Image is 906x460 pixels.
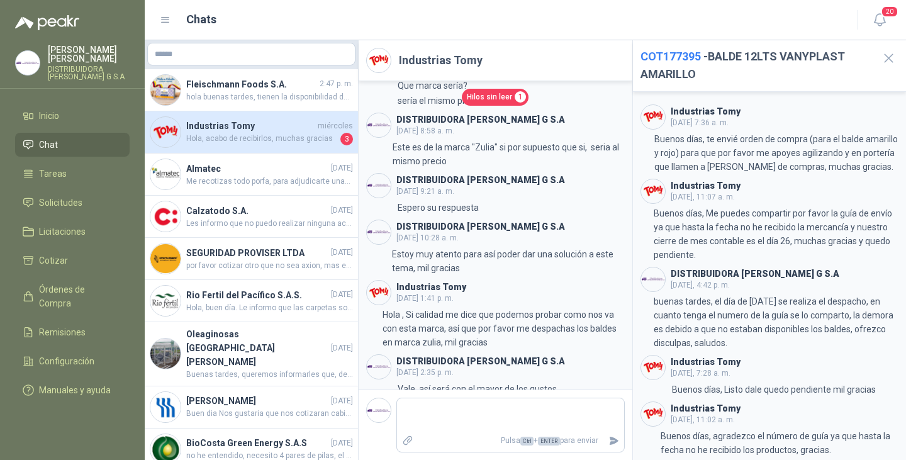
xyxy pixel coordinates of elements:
[186,369,353,381] span: Buenas tardes, queremos informarles que, debido a un error de digitación, se realizó una solicitu...
[661,429,898,457] p: Buenos días, agradezco el número de guía ya que hasta la fecha no he recibido los productos, grac...
[671,118,729,127] span: [DATE] 7:36 a. m.
[186,260,353,272] span: por favor cotizar otro que no sea axion, mas economico
[186,91,353,103] span: hola buenas tardes, tienen la disponibilidad del botellón vacío para esta compra? y que marca de ...
[467,91,512,103] span: Hilos sin leer
[671,281,730,289] span: [DATE], 4:42 p. m.
[520,437,534,446] span: Ctrl
[186,327,328,369] h4: Oleaginosas [GEOGRAPHIC_DATA][PERSON_NAME]
[367,355,391,379] img: Company Logo
[396,187,454,196] span: [DATE] 9:21 a. m.
[186,119,315,133] h4: Industrias Tomy
[331,205,353,216] span: [DATE]
[671,369,730,378] span: [DATE], 7:28 a. m.
[150,75,181,105] img: Company Logo
[39,325,86,339] span: Remisiones
[150,339,181,369] img: Company Logo
[331,342,353,354] span: [DATE]
[641,402,665,426] img: Company Logo
[671,405,741,412] h3: Industrias Tomy
[881,6,898,18] span: 20
[331,289,353,301] span: [DATE]
[150,392,181,422] img: Company Logo
[671,415,735,424] span: [DATE], 11:02 a. m.
[16,51,40,75] img: Company Logo
[15,15,79,30] img: Logo peakr
[145,154,358,196] a: Company LogoAlmatec[DATE]Me recotizas todo porfa, para adjudicarte unas cosas
[515,91,526,103] span: 1
[396,358,565,365] h3: DISTRIBUIDORA [PERSON_NAME] G S.A
[145,196,358,238] a: Company LogoCalzatodo S.A.[DATE]Les informo que no puedo realizar ninguna accion puesto que ambas...
[15,220,130,244] a: Licitaciones
[39,225,86,238] span: Licitaciones
[39,254,68,267] span: Cotizar
[672,383,876,396] p: Buenos días, Listo dale quedo pendiente mil gracias
[671,359,741,366] h3: Industrias Tomy
[654,132,898,174] p: Buenos días, te envié orden de compra (para el balde amarillo y rojo) para que por favor me apoye...
[654,295,898,350] p: buenas tardes, el día de [DATE] se realiza el despacho, en cuanto tenga el numero de la guía se l...
[15,104,130,128] a: Inicio
[15,349,130,373] a: Configuración
[396,177,565,184] h3: DISTRIBUIDORA [PERSON_NAME] G S.A
[399,52,483,69] h2: Industrias Tomy
[186,204,328,218] h4: Calzatodo S.A.
[641,105,665,129] img: Company Logo
[186,11,216,28] h1: Chats
[186,77,317,91] h4: Fleischmann Foods S.A.
[398,79,467,93] p: Que marca sería?
[186,302,353,314] span: Hola, buen día. Le informo que las carpetas son plásticas, tanto las de tamaño oficio como las ta...
[186,218,353,230] span: Les informo que no puedo realizar ninguna accion puesto que ambas solicitudes aparecen como "Desc...
[392,247,624,275] p: Estoy muy atento para así poder dar una solución a este tema, mil gracias
[150,201,181,232] img: Company Logo
[383,308,625,349] p: Hola , Si calidad me dice que podemos probar como nos va con esta marca, así que por favor me des...
[145,69,358,111] a: Company LogoFleischmann Foods S.A.2:47 p. m.hola buenas tardes, tienen la disponibilidad del bote...
[641,356,665,379] img: Company Logo
[397,430,418,452] label: Adjuntar archivos
[340,133,353,145] span: 3
[15,278,130,315] a: Órdenes de Compra
[186,394,328,408] h4: [PERSON_NAME]
[396,233,459,242] span: [DATE] 10:28 a. m.
[396,116,565,123] h3: DISTRIBUIDORA [PERSON_NAME] G S.A
[318,120,353,132] span: miércoles
[671,182,741,189] h3: Industrias Tomy
[396,294,454,303] span: [DATE] 1:41 p. m.
[331,162,353,174] span: [DATE]
[15,191,130,215] a: Solicitudes
[640,48,871,84] h2: - BALDE 12LTS VANYPLAST AMARILLO
[150,117,181,147] img: Company Logo
[418,430,603,452] p: Pulsa + para enviar
[186,176,353,188] span: Me recotizas todo porfa, para adjudicarte unas cosas
[640,50,701,63] span: COT177395
[331,247,353,259] span: [DATE]
[367,281,391,305] img: Company Logo
[331,437,353,449] span: [DATE]
[367,174,391,198] img: Company Logo
[15,162,130,186] a: Tareas
[150,286,181,316] img: Company Logo
[398,201,479,215] p: Espero su respuesta
[15,320,130,344] a: Remisiones
[39,196,82,210] span: Solicitudes
[39,283,118,310] span: Órdenes de Compra
[145,322,358,386] a: Company LogoOleaginosas [GEOGRAPHIC_DATA][PERSON_NAME][DATE]Buenas tardes, queremos informarles q...
[39,138,58,152] span: Chat
[671,271,839,278] h3: DISTRIBUIDORA [PERSON_NAME] G S.A
[396,126,454,135] span: [DATE] 8:58 a. m.
[48,45,130,63] p: [PERSON_NAME] [PERSON_NAME]
[393,140,624,168] p: Este es de la marca "Zulia" si por supuesto que si, seria al mismo precio
[398,382,557,396] p: Vale, así será con el mayor de los gustos
[186,436,328,450] h4: BioCosta Green Energy S.A.S
[145,280,358,322] a: Company LogoRio Fertil del Pacífico S.A.S.[DATE]Hola, buen día. Le informo que las carpetas son p...
[39,109,59,123] span: Inicio
[603,430,624,452] button: Enviar
[145,111,358,154] a: Company LogoIndustrias TomymiércolesHola, acabo de recibirlos, muchas gracias3
[150,159,181,189] img: Company Logo
[48,65,130,81] p: DISTRIBUIDORA [PERSON_NAME] G S.A
[15,133,130,157] a: Chat
[641,179,665,203] img: Company Logo
[671,193,735,201] span: [DATE], 11:07 a. m.
[396,284,466,291] h3: Industrias Tomy
[367,220,391,244] img: Company Logo
[396,368,454,377] span: [DATE] 2:35 p. m.
[641,267,665,291] img: Company Logo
